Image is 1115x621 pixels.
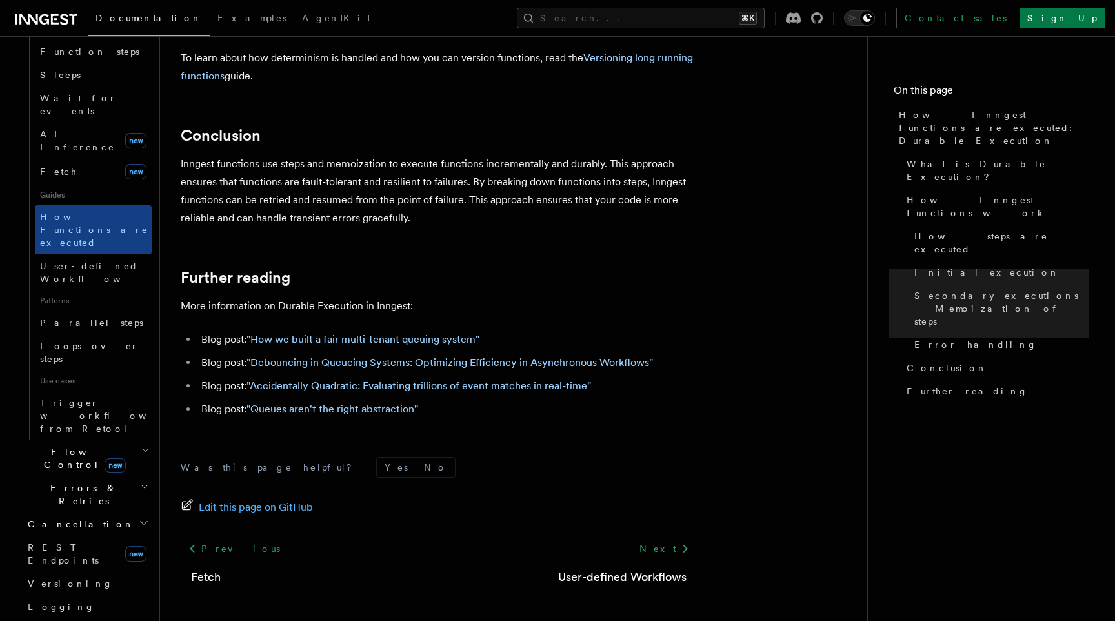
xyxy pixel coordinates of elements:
li: Blog post: [197,400,697,418]
span: Cancellation [23,518,134,531]
a: Initial execution [909,261,1089,284]
button: Search...⌘K [517,8,765,28]
a: Fetch [191,568,221,586]
button: No [416,458,455,477]
a: How steps are executed [909,225,1089,261]
span: Sleeps [40,70,81,80]
a: Further reading [901,380,1089,403]
span: AI Inference [40,129,115,152]
a: Edit this page on GitHub [181,498,313,516]
span: Versioning [28,578,113,589]
span: Use cases [35,371,152,391]
span: Conclusion [907,361,987,374]
a: Secondary executions - Memoization of steps [909,284,1089,333]
span: Guides [35,185,152,205]
a: Conclusion [901,356,1089,380]
a: AI Inferencenew [35,123,152,159]
p: More information on Durable Execution in Inngest: [181,297,697,315]
a: Fetchnew [35,159,152,185]
span: Flow Control [23,445,142,471]
a: AgentKit [294,4,378,35]
a: Further reading [181,269,290,287]
li: Blog post: [197,354,697,372]
a: How Inngest functions are executed: Durable Execution [894,103,1089,152]
h4: On this page [894,83,1089,103]
span: Secondary executions - Memoization of steps [914,289,1089,328]
span: Documentation [95,13,202,23]
button: Toggle dark mode [844,10,875,26]
span: Wait for events [40,93,117,116]
span: How Inngest functions are executed: Durable Execution [899,108,1089,147]
span: User-defined Workflows [40,261,156,284]
span: Patterns [35,290,152,311]
span: Errors & Retries [23,482,140,507]
a: Sleeps [35,63,152,87]
p: To learn about how determinism is handled and how you can version functions, read the guide. [181,49,697,85]
a: REST Endpointsnew [23,536,152,572]
a: "Debouncing in Queueing Systems: Optimizing Efficiency in Asynchronous Workflows" [246,356,653,369]
span: Logging [28,602,95,612]
p: Was this page helpful? [181,461,361,474]
a: How Functions are executed [35,205,152,254]
a: Trigger workflows from Retool [35,391,152,440]
a: Next [632,537,697,560]
p: Inngest functions use steps and memoization to execute functions incrementally and durably. This ... [181,155,697,227]
span: new [125,133,146,148]
a: Loops over steps [35,334,152,371]
button: Yes [377,458,416,477]
button: Flow Controlnew [23,440,152,476]
a: How Inngest functions work [901,188,1089,225]
a: Versioning long running functions [181,52,693,82]
a: Function steps [35,40,152,63]
span: Trigger workflows from Retool [40,398,182,434]
span: Further reading [907,385,1028,398]
a: Documentation [88,4,210,36]
a: Previous [181,537,287,560]
li: Blog post: [197,377,697,395]
button: Errors & Retries [23,476,152,513]
span: What is Durable Execution? [907,158,1089,183]
span: Initial execution [914,266,1060,279]
span: Function steps [40,46,139,57]
a: Parallel steps [35,311,152,334]
a: "Accidentally Quadratic: Evaluating trillions of event matches in real-time" [246,380,591,392]
a: Wait for events [35,87,152,123]
button: Cancellation [23,513,152,536]
span: new [125,546,146,562]
div: Steps & Workflows [23,17,152,440]
a: User-defined Workflows [35,254,152,290]
span: Parallel steps [40,318,143,328]
a: What is Durable Execution? [901,152,1089,188]
a: User-defined Workflows [558,568,687,586]
span: How Inngest functions work [907,194,1089,219]
a: "How we built a fair multi-tenant queuing system" [246,333,479,345]
a: "Queues aren't the right abstraction" [246,403,418,415]
span: new [105,458,126,473]
kbd: ⌘K [739,12,757,25]
a: Logging [23,595,152,618]
span: How steps are executed [914,230,1089,256]
a: Versioning [23,572,152,595]
a: Contact sales [896,8,1014,28]
span: How Functions are executed [40,212,148,248]
a: Examples [210,4,294,35]
span: new [125,164,146,179]
span: Fetch [40,167,77,177]
li: Blog post: [197,331,697,349]
span: Error handling [914,338,1037,351]
span: Edit this page on GitHub [199,498,313,516]
span: AgentKit [302,13,370,23]
span: Loops over steps [40,341,139,364]
span: REST Endpoints [28,542,99,565]
a: Sign Up [1020,8,1105,28]
span: Examples [217,13,286,23]
a: Error handling [909,333,1089,356]
a: Conclusion [181,127,261,145]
